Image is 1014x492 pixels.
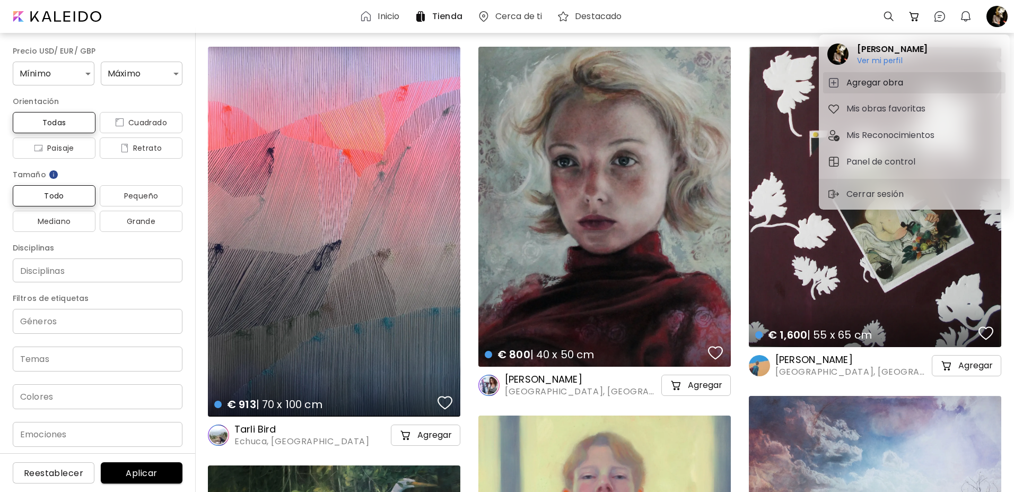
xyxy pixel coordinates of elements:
img: tab [827,156,840,168]
h5: Mis obras favoritas [846,102,929,115]
img: tab [827,102,840,115]
button: tabPanel de control [823,151,1006,172]
h5: Agregar obra [846,76,906,89]
button: tabAgregar obra [823,72,1006,93]
h2: [PERSON_NAME] [857,43,928,56]
p: Cerrar sesión [846,188,907,201]
h5: Mis Reconocimientos [846,129,938,142]
h5: Panel de control [846,156,919,168]
button: sign-outCerrar sesión [823,184,911,205]
img: tab [827,129,840,142]
h6: Ver mi perfil [857,56,928,65]
button: tabMis obras favoritas [823,98,1006,119]
img: sign-out [827,188,840,201]
button: tabMis Reconocimientos [823,125,1006,146]
img: tab [827,76,840,89]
